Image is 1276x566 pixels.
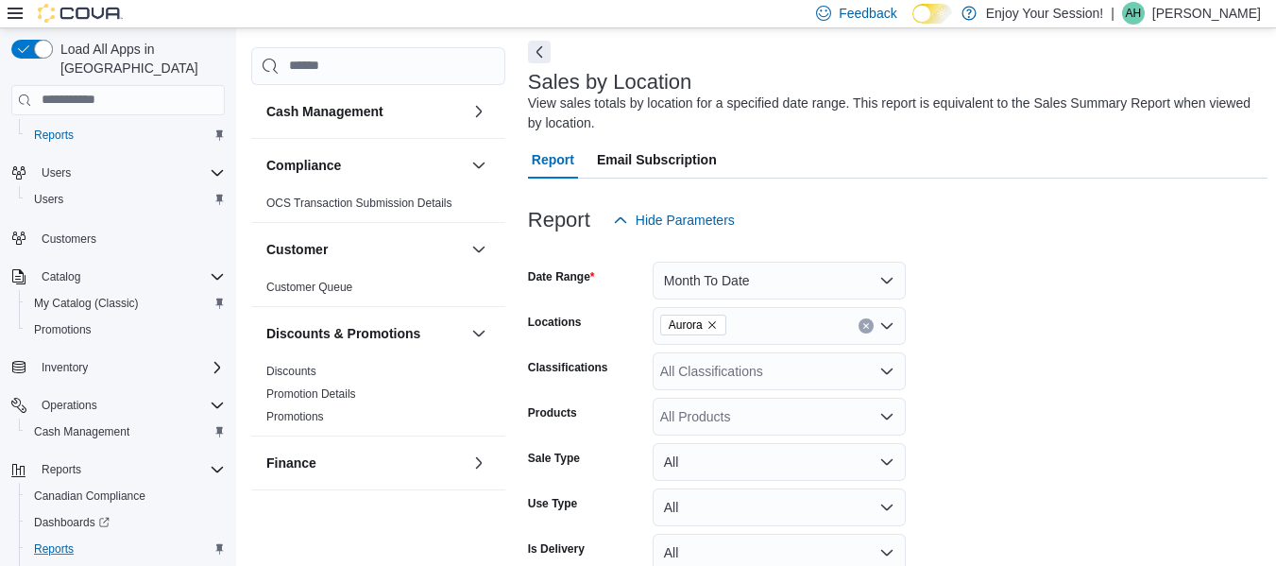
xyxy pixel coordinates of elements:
[266,102,464,121] button: Cash Management
[528,315,582,330] label: Locations
[266,324,420,343] h3: Discounts & Promotions
[597,141,717,179] span: Email Subscription
[26,538,81,560] a: Reports
[528,209,590,232] h3: Report
[4,160,232,186] button: Users
[34,192,63,207] span: Users
[1126,2,1142,25] span: AH
[532,141,574,179] span: Report
[468,100,490,123] button: Cash Management
[26,538,225,560] span: Reports
[26,511,117,534] a: Dashboards
[251,276,505,306] div: Customer
[912,24,913,25] span: Dark Mode
[879,409,894,424] button: Open list of options
[19,186,232,213] button: Users
[26,511,225,534] span: Dashboards
[42,269,80,284] span: Catalog
[34,356,225,379] span: Inventory
[468,238,490,261] button: Customer
[605,201,742,239] button: Hide Parameters
[859,318,874,334] button: Clear input
[468,452,490,474] button: Finance
[4,392,232,419] button: Operations
[1122,2,1145,25] div: April Hale
[528,41,551,63] button: Next
[34,266,225,288] span: Catalog
[42,232,96,247] span: Customers
[266,454,464,472] button: Finance
[468,154,490,177] button: Compliance
[34,322,92,337] span: Promotions
[266,387,356,401] a: Promotion Details
[34,541,74,557] span: Reports
[653,489,906,526] button: All
[26,124,81,146] a: Reports
[42,360,88,375] span: Inventory
[34,394,225,417] span: Operations
[879,318,894,334] button: Open list of options
[528,360,608,375] label: Classifications
[266,240,464,259] button: Customer
[26,485,153,507] a: Canadian Compliance
[4,224,232,251] button: Customers
[636,211,735,230] span: Hide Parameters
[42,462,81,477] span: Reports
[26,292,225,315] span: My Catalog (Classic)
[19,122,232,148] button: Reports
[266,156,464,175] button: Compliance
[34,228,104,250] a: Customers
[528,405,577,420] label: Products
[19,483,232,509] button: Canadian Compliance
[266,281,352,294] a: Customer Queue
[34,356,95,379] button: Inventory
[266,156,341,175] h3: Compliance
[34,515,110,530] span: Dashboards
[34,394,105,417] button: Operations
[34,162,78,184] button: Users
[26,188,225,211] span: Users
[34,458,225,481] span: Reports
[19,536,232,562] button: Reports
[34,226,225,249] span: Customers
[34,458,89,481] button: Reports
[266,102,383,121] h3: Cash Management
[528,269,595,284] label: Date Range
[34,489,145,504] span: Canadian Compliance
[251,192,505,222] div: Compliance
[660,315,726,335] span: Aurora
[912,4,952,24] input: Dark Mode
[26,485,225,507] span: Canadian Compliance
[251,360,505,436] div: Discounts & Promotions
[468,506,490,528] button: Inventory
[4,456,232,483] button: Reports
[266,280,352,295] span: Customer Queue
[653,443,906,481] button: All
[266,507,326,526] h3: Inventory
[706,319,718,331] button: Remove Aurora from selection in this group
[839,4,896,23] span: Feedback
[26,188,71,211] a: Users
[19,509,232,536] a: Dashboards
[879,364,894,379] button: Open list of options
[26,420,225,443] span: Cash Management
[26,420,137,443] a: Cash Management
[266,364,316,379] span: Discounts
[19,317,232,343] button: Promotions
[653,262,906,300] button: Month To Date
[528,451,580,466] label: Sale Type
[34,162,225,184] span: Users
[266,324,464,343] button: Discounts & Promotions
[19,419,232,445] button: Cash Management
[26,124,225,146] span: Reports
[4,354,232,381] button: Inventory
[528,71,692,94] h3: Sales by Location
[266,507,464,526] button: Inventory
[266,240,328,259] h3: Customer
[26,318,99,341] a: Promotions
[34,128,74,143] span: Reports
[266,410,324,423] a: Promotions
[34,266,88,288] button: Catalog
[42,398,97,413] span: Operations
[4,264,232,290] button: Catalog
